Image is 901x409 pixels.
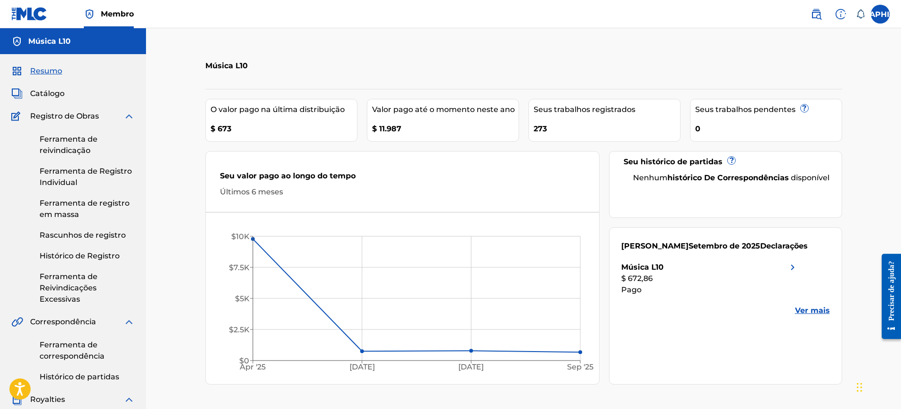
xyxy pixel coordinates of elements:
tspan: $5K [235,294,249,303]
font: Declarações [760,241,808,250]
font: Catálogo [30,89,65,98]
a: Ferramenta de Reivindicações Excessivas [40,271,135,305]
tspan: $2.5K [228,325,249,334]
font: Membro [101,9,134,18]
font: Valor pago até o momento neste ano [372,105,515,114]
font: Registro de Obras [30,112,99,120]
font: Ferramenta de registro em massa [40,199,130,219]
iframe: Centro de Recursos [875,246,901,347]
a: Ferramenta de registro em massa [40,198,135,220]
font: Histórico de partidas [40,372,119,381]
font: 273 [534,124,547,133]
font: Seus trabalhos registrados [534,105,635,114]
font: Rascunhos de registro [40,231,126,240]
font: Ver mais [795,306,830,315]
font: Correspondência [30,317,96,326]
font: $ 11.987 [372,124,401,133]
div: Ajuda [831,5,850,24]
div: Menu do usuário [871,5,890,24]
a: CatálogoCatálogo [11,88,65,99]
a: Ferramenta de reivindicação [40,134,135,156]
tspan: Sep '25 [567,363,593,372]
font: Seus trabalhos pendentes [695,105,795,114]
font: $ 673 [211,124,231,133]
font: Música L10 [28,37,71,46]
font: O valor pago na última distribuição [211,105,345,114]
tspan: Apr '25 [239,363,266,372]
font: Ferramenta de Registro Individual [40,167,132,187]
font: Ferramenta de reivindicação [40,135,97,155]
a: Ver mais [795,305,830,316]
img: expandir [123,316,135,328]
img: expandir [123,111,135,122]
a: Histórico de partidas [40,371,135,383]
a: Pesquisa pública [807,5,826,24]
img: Titular dos direitos autorais [84,8,95,20]
a: Ferramenta de Registro Individual [40,166,135,188]
a: Histórico de Registro [40,250,135,262]
img: ícone de divisa direita [787,262,798,273]
font: Música L10 [621,263,664,272]
font: Nenhum [633,173,667,182]
font: [PERSON_NAME] [621,241,689,250]
font: ? [802,104,806,112]
font: disponível [791,173,829,182]
tspan: $0 [239,356,249,365]
img: expandir [123,394,135,405]
font: $ 672,86 [621,274,653,283]
font: Royalties [30,395,65,404]
img: ajuda [835,8,846,20]
img: Correspondência [11,316,23,328]
h5: Música L10 [28,36,71,47]
a: Rascunhos de registro [40,230,135,241]
font: 0 [695,124,700,133]
font: histórico de correspondências [667,173,789,182]
div: Arrastar [857,373,862,401]
font: Últimos 6 meses [220,187,283,196]
font: Seu histórico de partidas [624,157,722,166]
img: Registro de Obras [11,111,24,122]
img: Resumo [11,65,23,77]
font: ? [730,156,734,165]
img: procurar [811,8,822,20]
a: Ferramenta de correspondência [40,339,135,362]
img: Logotipo da MLC [11,7,48,21]
tspan: [DATE] [458,363,484,372]
font: Resumo [30,66,62,75]
tspan: [DATE] [349,363,374,372]
font: Setembro de 2025 [689,241,760,250]
font: Música L10 [205,61,248,70]
font: Seu valor pago ao longo do tempo [220,171,356,180]
img: Catálogo [11,88,23,99]
img: Royalties [11,394,23,405]
tspan: $10K [231,232,249,241]
img: Contas [11,36,23,47]
a: ResumoResumo [11,65,62,77]
iframe: Widget de bate-papo [854,364,901,409]
a: Música L10ícone de divisa direita$ 672,86Pago [621,262,798,296]
font: Histórico de Registro [40,251,120,260]
font: Ferramenta de correspondência [40,340,105,361]
font: Ferramenta de Reivindicações Excessivas [40,272,97,304]
tspan: $7.5K [228,263,249,272]
font: Pago [621,285,641,294]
